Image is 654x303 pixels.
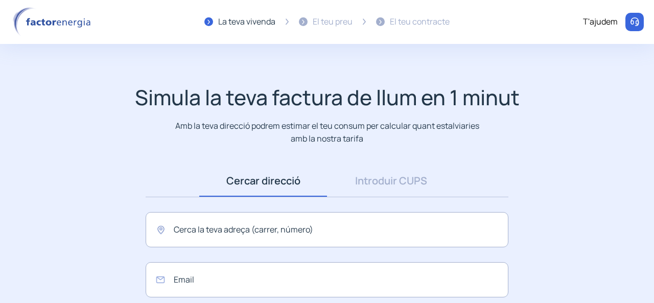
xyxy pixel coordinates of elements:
div: El teu contracte [390,15,450,29]
a: Cercar direcció [199,165,327,197]
img: logo factor [10,7,97,37]
div: El teu preu [313,15,353,29]
div: La teva vivenda [218,15,275,29]
h1: Simula la teva factura de llum en 1 minut [135,85,520,110]
div: T'ajudem [583,15,618,29]
img: llamar [629,17,640,27]
p: Amb la teva direcció podrem estimar el teu consum per calcular quant estalviaries amb la nostra t... [173,120,481,145]
a: Introduir CUPS [327,165,455,197]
